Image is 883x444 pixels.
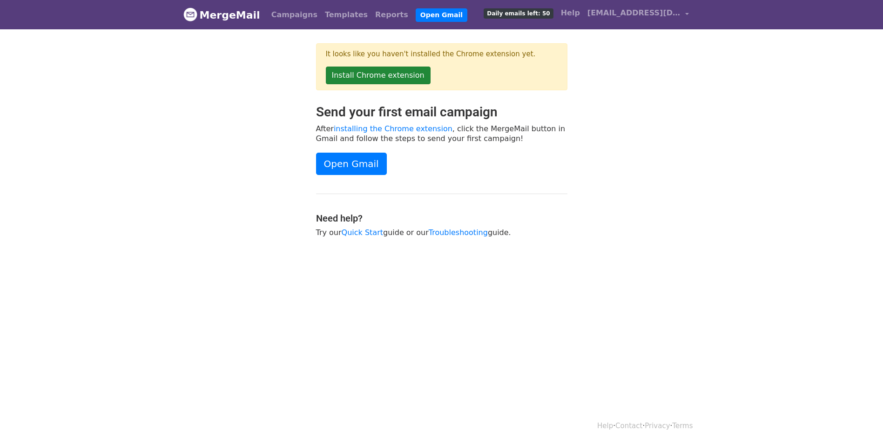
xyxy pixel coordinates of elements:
[597,422,613,430] a: Help
[584,4,693,26] a: [EMAIL_ADDRESS][DOMAIN_NAME]
[321,6,371,24] a: Templates
[371,6,412,24] a: Reports
[334,124,452,133] a: installing the Chrome extension
[183,7,197,21] img: MergeMail logo
[326,49,558,59] p: It looks like you haven't installed the Chrome extension yet.
[326,67,431,84] a: Install Chrome extension
[557,4,584,22] a: Help
[429,228,488,237] a: Troubleshooting
[316,153,387,175] a: Open Gmail
[342,228,383,237] a: Quick Start
[268,6,321,24] a: Campaigns
[416,8,467,22] a: Open Gmail
[316,213,567,224] h4: Need help?
[672,422,693,430] a: Terms
[316,104,567,120] h2: Send your first email campaign
[183,5,260,25] a: MergeMail
[645,422,670,430] a: Privacy
[836,399,883,444] iframe: Chat Widget
[480,4,557,22] a: Daily emails left: 50
[587,7,681,19] span: [EMAIL_ADDRESS][DOMAIN_NAME]
[615,422,642,430] a: Contact
[484,8,553,19] span: Daily emails left: 50
[316,124,567,143] p: After , click the MergeMail button in Gmail and follow the steps to send your first campaign!
[316,228,567,237] p: Try our guide or our guide.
